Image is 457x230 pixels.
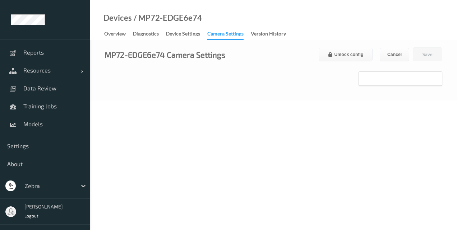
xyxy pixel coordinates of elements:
a: Diagnostics [133,29,166,39]
div: Version History [251,30,286,39]
a: Devices [103,14,132,22]
button: Unlock config [319,48,373,61]
button: Cancel [380,48,409,61]
div: Overview [104,30,126,39]
div: MP72-EDGE6e74 Camera Settings [105,51,225,58]
div: Diagnostics [133,30,159,39]
a: Version History [251,29,293,39]
a: Device Settings [166,29,207,39]
div: Device Settings [166,30,200,39]
div: Camera Settings [207,30,244,40]
a: Overview [104,29,133,39]
button: Save [413,47,442,61]
div: / MP72-EDGE6e74 [132,14,202,22]
a: Camera Settings [207,29,251,40]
